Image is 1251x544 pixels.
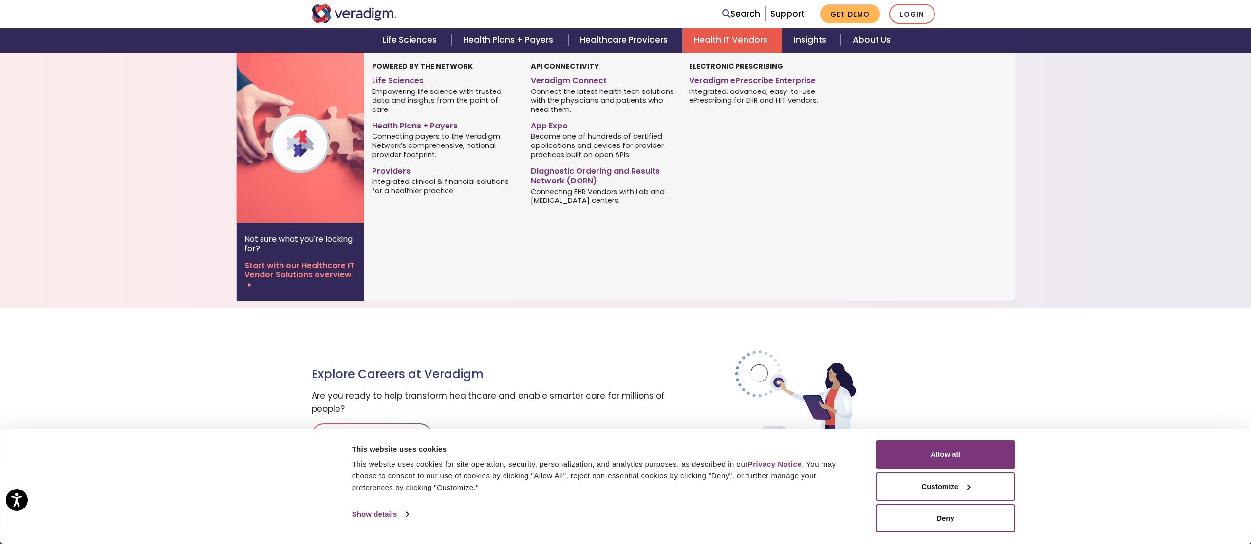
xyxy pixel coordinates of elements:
[889,4,935,24] a: Login
[748,460,802,468] a: Privacy Notice
[782,28,841,53] a: Insights
[722,7,760,20] a: Search
[682,28,782,53] a: Health IT Vendors
[531,72,674,86] a: Veradigm Connect
[371,28,451,53] a: Life Sciences
[244,261,356,289] a: Start with our Healthcare IT Vendor Solutions overview
[372,163,516,177] a: Providers
[568,28,682,53] a: Healthcare Providers
[352,458,854,493] div: This website uses cookies for site operation, security, personalization, and analytics purposes, ...
[1064,474,1239,532] iframe: Drift Chat Widget
[237,53,393,223] img: Veradigm Network
[531,86,674,114] span: Connect the latest health tech solutions with the physicians and patients who need them.
[372,72,516,86] a: Life Sciences
[372,86,516,114] span: Empowering life science with trusted data and insights from the point of care.
[244,235,356,253] p: Not sure what you're looking for?
[770,8,804,19] a: Support
[372,117,516,131] a: Health Plans + Payers
[531,163,674,187] a: Diagnostic Ordering and Results Network (DORN)
[689,72,833,86] a: Veradigm ePrescribe Enterprise
[312,423,432,447] a: View Open Positions
[531,131,674,160] span: Become one of hundreds of certified applications and devices for provider practices built on open...
[372,176,516,195] span: Integrated clinical & financial solutions for a healthier practice.
[352,443,854,455] div: This website uses cookies
[689,86,833,105] span: Integrated, advanced, easy-to-use ePrescribing for EHR and HIT vendors.
[531,61,599,71] strong: API Connectivity
[689,61,783,71] strong: Electronic Prescribing
[312,367,672,381] h3: Explore Careers at Veradigm
[531,186,674,205] span: Connecting EHR Vendors with Lab and [MEDICAL_DATA] centers.
[876,504,1015,532] button: Deny
[876,472,1015,501] button: Customize
[451,28,568,53] a: Health Plans + Payers
[312,4,397,23] img: Veradigm logo
[841,28,902,53] a: About Us
[531,117,674,131] a: App Expo
[312,389,672,416] p: Are you ready to help transform healthcare and enable smarter care for millions of people?
[372,61,473,71] strong: Powered by the Network
[352,507,409,522] a: Show details
[876,440,1015,469] button: Allow all
[820,4,880,23] a: Get Demo
[372,131,516,160] span: Connecting payers to the Veradigm Network’s comprehensive, national provider footprint.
